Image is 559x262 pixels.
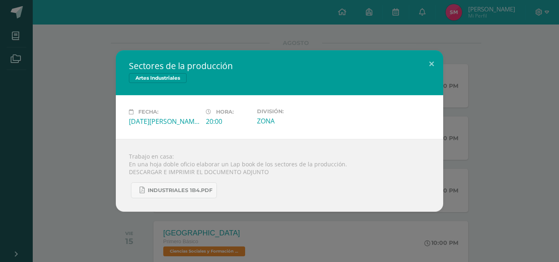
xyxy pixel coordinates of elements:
[216,109,234,115] span: Hora:
[148,187,212,194] span: INDUSTRIALES 1B4.pdf
[129,60,430,72] h2: Sectores de la producción
[206,117,250,126] div: 20:00
[138,109,158,115] span: Fecha:
[420,50,443,78] button: Close (Esc)
[116,139,443,212] div: Trabajo en casa: En una hoja doble oficio elaborar un Lap book de los sectores de la producción. ...
[257,108,327,114] label: División:
[129,117,199,126] div: [DATE][PERSON_NAME]
[129,73,187,83] span: Artes Industriales
[257,116,327,125] div: ZONA
[131,182,217,198] a: INDUSTRIALES 1B4.pdf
